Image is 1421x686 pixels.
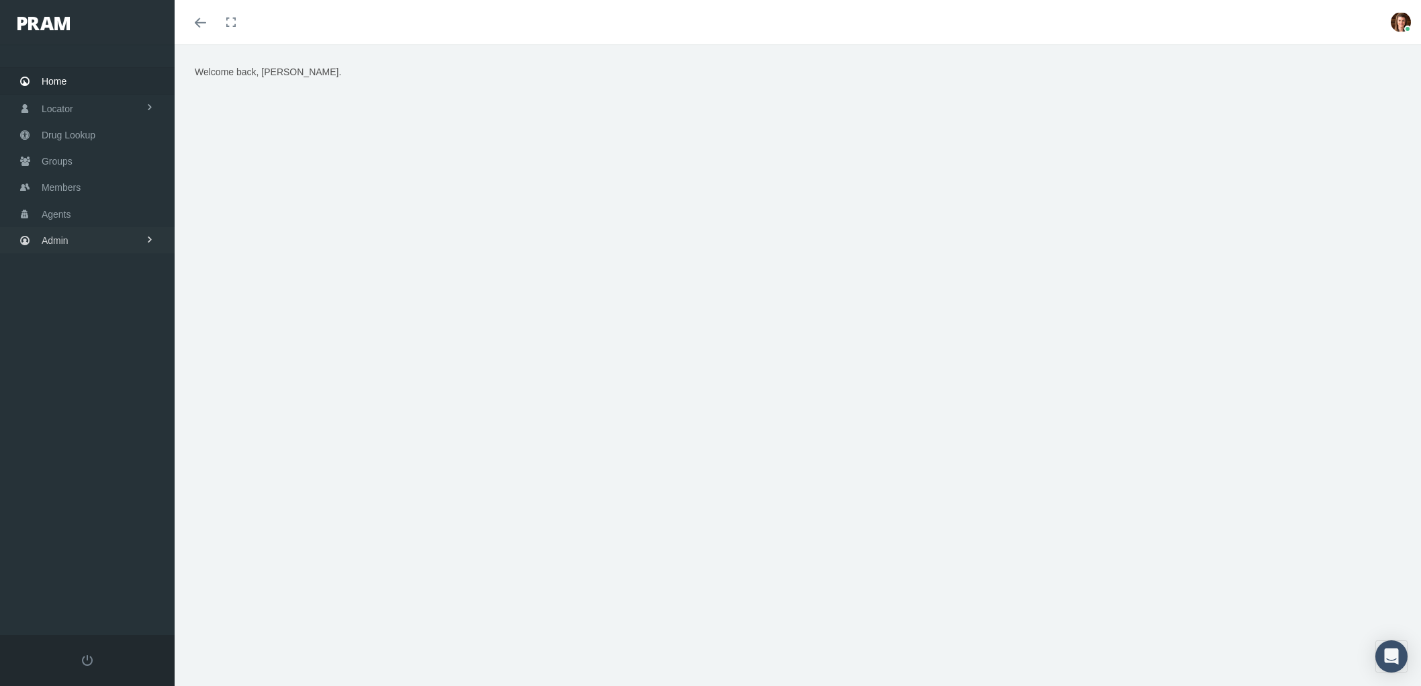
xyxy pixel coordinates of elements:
span: Agents [42,202,71,227]
span: Locator [42,96,73,122]
span: Members [42,175,81,200]
span: Welcome back, [PERSON_NAME]. [195,67,341,77]
span: Admin [42,228,68,253]
div: Open Intercom Messenger [1375,640,1408,673]
span: Home [42,69,66,94]
span: Groups [42,148,73,174]
img: PRAM_20_x_78.png [17,17,70,30]
img: S_Profile_Picture_677.PNG [1391,12,1411,32]
span: Drug Lookup [42,122,95,148]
